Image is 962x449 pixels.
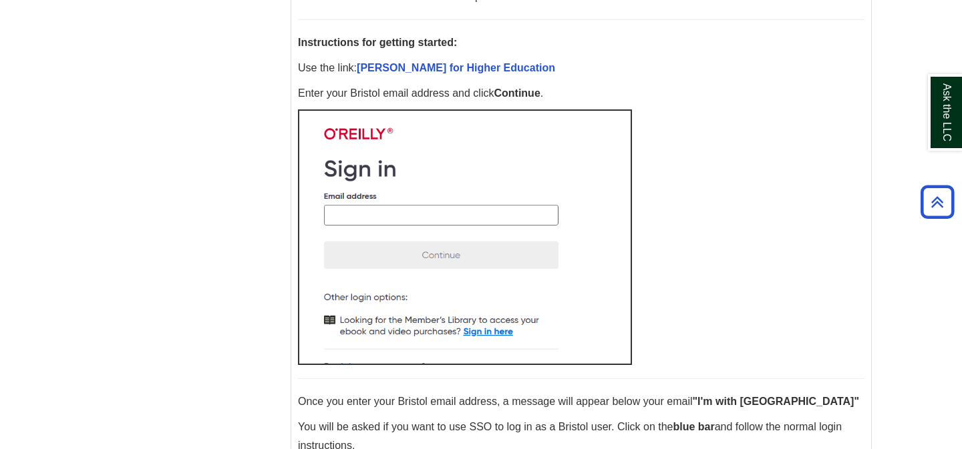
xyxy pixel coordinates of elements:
strong: "I'm with [GEOGRAPHIC_DATA]" [693,396,860,407]
img: oreilly sign in [298,109,632,365]
strong: Continue [494,87,540,99]
strong: Instructions for getting started: [298,37,457,48]
a: [PERSON_NAME] for Higher Education [357,62,555,73]
a: Back to Top [916,193,959,211]
strong: blue bar [673,421,714,432]
p: Enter your Bristol email address and click . [298,84,864,103]
p: Once you enter your Bristol email address, a message will appear below your email [298,392,864,411]
p: Use the link: [298,59,864,77]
